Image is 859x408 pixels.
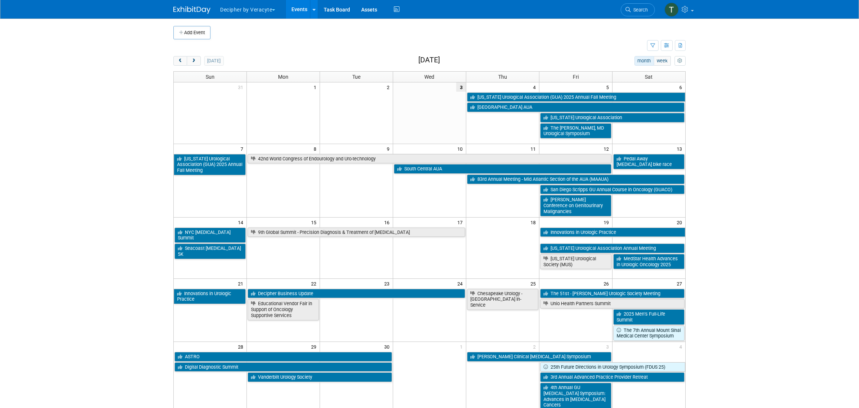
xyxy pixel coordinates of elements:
[174,352,392,362] a: ASTRO
[540,362,685,372] a: 25th Future Directions in Urology Symposium (FDUS 25)
[237,218,246,227] span: 14
[386,82,393,92] span: 2
[530,144,539,153] span: 11
[313,82,320,92] span: 1
[456,82,466,92] span: 3
[467,289,538,310] a: Chesapeake Urology - [GEOGRAPHIC_DATA] In-Service
[187,56,200,66] button: next
[383,279,393,288] span: 23
[248,228,465,237] a: 9th Global Summit - Precision Diagnosis & Treatment of [MEDICAL_DATA]
[664,3,679,17] img: Tony Alvarado
[540,113,685,123] a: [US_STATE] Urological Association
[237,279,246,288] span: 21
[310,279,320,288] span: 22
[237,342,246,351] span: 28
[204,56,224,66] button: [DATE]
[621,3,655,16] a: Search
[310,342,320,351] span: 29
[645,74,653,80] span: Sat
[532,82,539,92] span: 4
[540,289,685,298] a: The 51st - [PERSON_NAME] Urologic Society Meeting
[631,7,648,13] span: Search
[530,279,539,288] span: 25
[424,74,434,80] span: Wed
[679,82,685,92] span: 6
[174,154,246,175] a: [US_STATE] Urological Association (GUA) 2025 Annual Fall Meeting
[540,123,611,138] a: The [PERSON_NAME], MD Urological Symposium
[605,82,612,92] span: 5
[418,56,440,64] h2: [DATE]
[540,244,685,253] a: [US_STATE] Urological Association Annual Meeting
[313,144,320,153] span: 8
[457,279,466,288] span: 24
[467,102,685,112] a: [GEOGRAPHIC_DATA] AUA
[174,362,392,372] a: Digital Diagnostic Summit
[174,244,246,259] a: Seacoast [MEDICAL_DATA] 5K
[613,309,685,324] a: 2025 Men’s Full-Life Summit
[540,228,685,237] a: Innovations in Urologic Practice
[352,74,360,80] span: Tue
[173,26,210,39] button: Add Event
[540,195,611,216] a: [PERSON_NAME] Conference on Genitourinary Malignancies
[540,185,685,195] a: San Diego Scripps GU Annual Course in Oncology (GUACO)
[613,326,685,341] a: The 7th Annual Mount Sinai Medical Center Symposium
[603,144,612,153] span: 12
[634,56,654,66] button: month
[676,144,685,153] span: 13
[603,218,612,227] span: 19
[532,342,539,351] span: 2
[467,352,611,362] a: [PERSON_NAME] Clinical [MEDICAL_DATA] Symposium
[383,342,393,351] span: 30
[173,56,187,66] button: prev
[457,218,466,227] span: 17
[654,56,671,66] button: week
[237,82,246,92] span: 31
[603,279,612,288] span: 26
[467,174,685,184] a: 83rd Annual Meeting - Mid Atlantic Section of the AUA (MAAUA)
[676,279,685,288] span: 27
[383,218,393,227] span: 16
[540,299,685,309] a: Unio Health Partners Summit
[174,228,246,243] a: NYC [MEDICAL_DATA] Summit
[675,56,686,66] button: myCustomButton
[248,289,465,298] a: Decipher Business Update
[240,144,246,153] span: 7
[467,92,685,102] a: [US_STATE] Urological Association (GUA) 2025 Annual Fall Meeting
[173,6,210,14] img: ExhibitDay
[457,144,466,153] span: 10
[540,254,611,269] a: [US_STATE] Urological Society (MUS)
[530,218,539,227] span: 18
[605,342,612,351] span: 3
[540,372,685,382] a: 3rd Annual Advanced Practice Provider Retreat
[278,74,288,80] span: Mon
[248,299,319,320] a: Educational Vendor Fair in Support of Oncology Supportive Services
[676,218,685,227] span: 20
[679,342,685,351] span: 4
[459,342,466,351] span: 1
[613,154,685,169] a: Pedal Away [MEDICAL_DATA] bike race
[310,218,320,227] span: 15
[174,289,246,304] a: Innovations in Urologic Practice
[248,154,611,164] a: 42nd World Congress of Endourology and Uro-technology
[498,74,507,80] span: Thu
[386,144,393,153] span: 9
[677,59,682,63] i: Personalize Calendar
[573,74,579,80] span: Fri
[248,372,392,382] a: Vanderbilt Urology Society
[613,254,685,269] a: MedStar Health Advances in Urologic Oncology 2025
[394,164,611,174] a: South Central AUA
[206,74,215,80] span: Sun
